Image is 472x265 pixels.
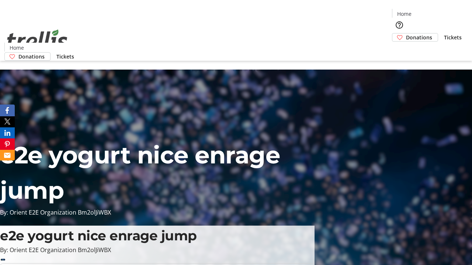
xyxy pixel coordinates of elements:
a: Tickets [51,53,80,60]
span: Donations [18,53,45,60]
span: Donations [406,33,432,41]
a: Tickets [438,33,468,41]
a: Donations [392,33,438,42]
a: Home [392,10,416,18]
a: Home [5,44,28,52]
span: Tickets [444,33,462,41]
img: Orient E2E Organization Bm2olJiWBX's Logo [4,21,70,58]
span: Home [397,10,412,18]
span: Home [10,44,24,52]
button: Help [392,18,407,32]
a: Donations [4,52,51,61]
span: Tickets [56,53,74,60]
button: Cart [392,42,407,56]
